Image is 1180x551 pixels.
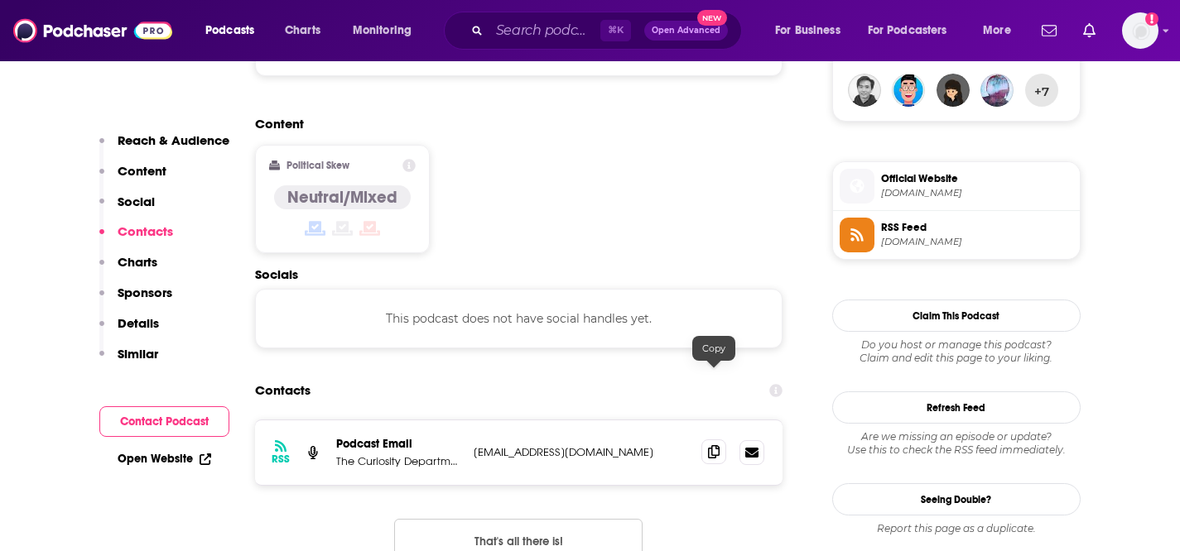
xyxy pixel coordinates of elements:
p: [EMAIL_ADDRESS][DOMAIN_NAME] [474,445,689,459]
button: Refresh Feed [832,391,1081,424]
button: Contact Podcast [99,406,229,437]
button: open menu [194,17,276,44]
p: Sponsors [118,285,172,300]
p: Details [118,315,159,331]
span: Official Website [881,171,1073,186]
div: Report this page as a duplicate. [832,522,1081,535]
button: open menu [763,17,861,44]
span: Monitoring [353,19,412,42]
p: Charts [118,254,157,270]
h2: Political Skew [287,160,349,171]
img: cl517 [980,74,1014,107]
div: Claim and edit this page to your liking. [832,338,1081,365]
span: Logged in as redsetterpr [1122,12,1158,49]
h2: Content [255,116,770,132]
h4: Neutral/Mixed [287,187,397,208]
a: Open Website [118,452,211,466]
span: Do you host or manage this podcast? [832,338,1081,352]
span: Podcasts [205,19,254,42]
button: Details [99,315,159,346]
button: Open AdvancedNew [644,21,728,41]
a: Official Website[DOMAIN_NAME] [840,169,1073,204]
p: Social [118,194,155,209]
span: Charts [285,19,320,42]
span: Open Advanced [652,26,720,35]
h2: Contacts [255,375,311,406]
button: Similar [99,346,158,376]
span: RSS Feed [881,220,1073,235]
span: More [983,19,1011,42]
button: +7 [1025,74,1058,107]
button: open menu [857,17,971,44]
span: ⌘ K [600,20,631,41]
span: For Business [775,19,840,42]
button: open menu [971,17,1032,44]
span: designbetterpodcast.com [881,187,1073,199]
button: Social [99,194,155,224]
button: open menu [341,17,433,44]
input: Search podcasts, credits, & more... [489,17,600,44]
div: This podcast does not have social handles yet. [255,289,783,348]
p: Reach & Audience [118,132,229,148]
h3: RSS [272,453,290,466]
div: Are we missing an episode or update? Use this to check the RSS feed immediately. [832,430,1081,457]
a: Seeing Double? [832,483,1081,515]
img: lukechen [848,74,881,107]
p: Contacts [118,223,173,239]
img: inkspillr [937,74,970,107]
button: Content [99,163,166,194]
svg: Add a profile image [1145,12,1158,26]
a: Charts [274,17,330,44]
p: Content [118,163,166,179]
p: Similar [118,346,158,362]
span: New [697,10,727,26]
button: Charts [99,254,157,285]
img: User Profile [1122,12,1158,49]
div: Copy [692,336,735,361]
p: The Curiosity Department, LLC [336,454,460,468]
a: Show notifications dropdown [1035,17,1063,45]
button: Claim This Podcast [832,299,1081,332]
button: Contacts [99,223,173,254]
h2: Socials [255,266,783,282]
img: Podchaser - Follow, Share and Rate Podcasts [13,15,172,46]
a: RSS Feed[DOMAIN_NAME] [840,218,1073,252]
a: Show notifications dropdown [1076,17,1102,45]
button: Reach & Audience [99,132,229,163]
div: Search podcasts, credits, & more... [460,12,758,50]
img: gustavoarias89 [892,74,925,107]
p: Podcast Email [336,437,460,451]
span: For Podcasters [868,19,947,42]
button: Sponsors [99,285,172,315]
span: feeds.megaphone.fm [881,236,1073,248]
button: Show profile menu [1122,12,1158,49]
